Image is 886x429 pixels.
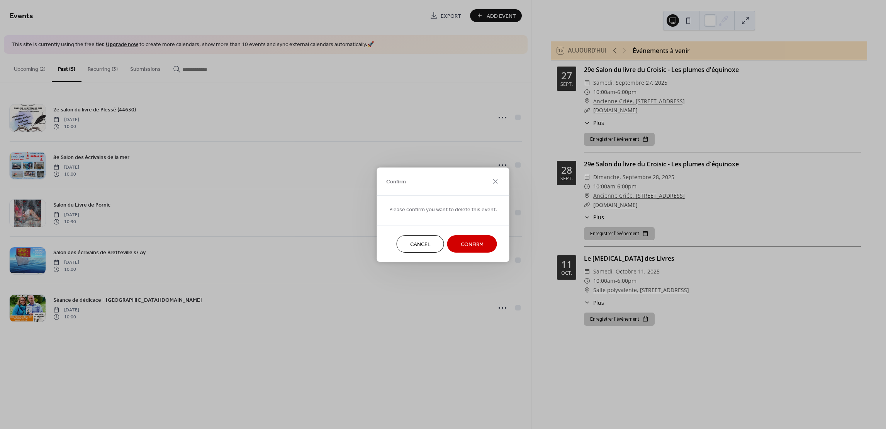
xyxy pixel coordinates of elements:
[410,240,431,248] span: Cancel
[461,240,484,248] span: Confirm
[389,205,497,214] span: Please confirm you want to delete this event.
[386,178,406,186] span: Confirm
[397,235,444,253] button: Cancel
[447,235,497,253] button: Confirm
